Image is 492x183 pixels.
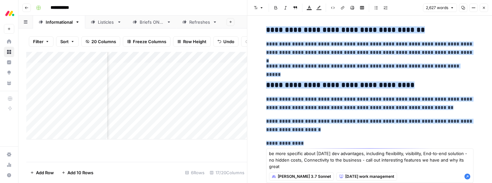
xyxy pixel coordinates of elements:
[4,57,14,67] a: Insights
[33,16,85,29] a: Informational
[4,170,14,180] button: Help + Support
[223,38,234,45] span: Undo
[56,36,79,47] button: Sort
[91,38,116,45] span: 20 Columns
[81,36,120,47] button: 20 Columns
[4,47,14,57] a: Browse
[426,5,448,11] span: 2,627 words
[269,150,471,170] textarea: be more specific about [DATE] dev advantages, including flexibility, visibility, End-to-end solut...
[173,36,211,47] button: Row Height
[177,16,223,29] a: Refreshes
[46,19,73,25] div: Informational
[4,78,14,88] a: Your Data
[123,36,170,47] button: Freeze Columns
[33,38,43,45] span: Filter
[36,169,54,176] span: Add Row
[4,149,14,160] a: Settings
[4,7,16,19] img: Monday.com Logo
[183,38,206,45] span: Row Height
[4,67,14,78] a: Opportunities
[336,172,397,181] button: [DATE] work management
[98,19,114,25] div: Listicles
[58,167,97,178] button: Add 10 Rows
[189,19,210,25] div: Refreshes
[345,174,394,179] span: [DATE] work management
[4,5,14,21] button: Workspace: Monday.com
[4,36,14,47] a: Home
[85,16,127,29] a: Listicles
[140,19,164,25] div: Briefs ONLY
[29,36,53,47] button: Filter
[67,169,93,176] span: Add 10 Rows
[182,167,207,178] div: 6 Rows
[278,174,331,179] span: [PERSON_NAME] 3.7 Sonnet
[207,167,247,178] div: 17/20 Columns
[133,38,166,45] span: Freeze Columns
[127,16,177,29] a: Briefs ONLY
[213,36,239,47] button: Undo
[26,167,58,178] button: Add Row
[60,38,69,45] span: Sort
[423,4,457,12] button: 2,627 words
[4,160,14,170] a: Usage
[269,172,334,181] button: [PERSON_NAME] 3.7 Sonnet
